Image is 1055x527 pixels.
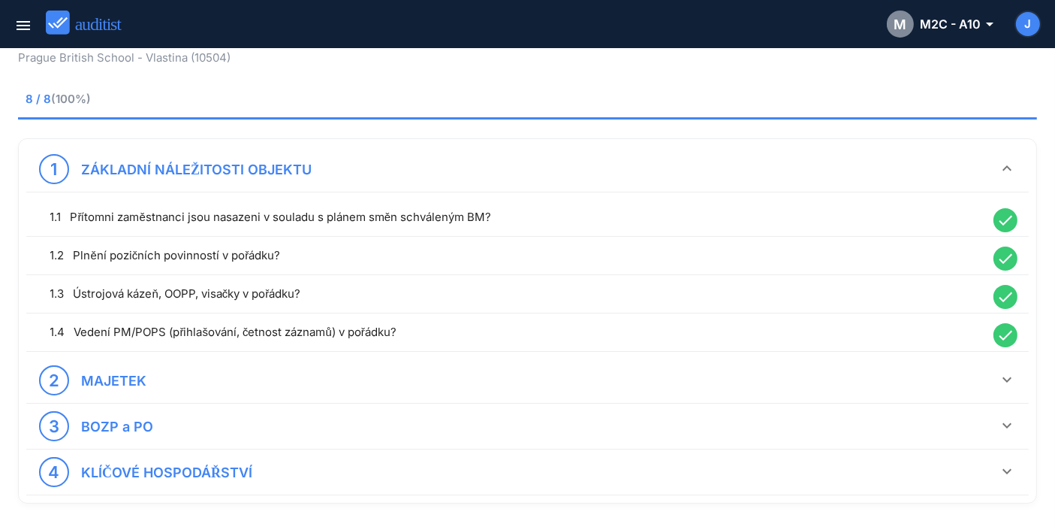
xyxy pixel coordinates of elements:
[49,368,59,392] div: 2
[998,159,1016,177] i: keyboard_arrow_down
[998,462,1016,480] i: keyboard_arrow_down
[993,208,1017,232] i: done
[14,17,32,35] i: menu
[50,247,987,265] div: 1.2 Plnění pozičních povinností v pořádku?
[1025,16,1032,33] span: J
[998,416,1016,435] i: keyboard_arrow_down
[49,414,59,438] div: 3
[993,247,1017,271] i: done
[993,285,1017,309] i: done
[875,6,1004,42] button: MM2C - A10
[993,323,1017,347] i: done
[50,208,987,226] div: 1.1 Přítomni zaměstnanci jsou nasazeni v souladu s plánem směn schváleným BM?
[1014,11,1041,38] button: J
[81,162,312,177] strong: ZÁKLADNÍ NÁLEŽITOSTI OBJEKTU
[51,92,91,106] span: (100%)
[887,11,992,38] div: M2C - A10
[894,14,907,35] span: M
[49,460,60,484] div: 4
[998,371,1016,389] i: keyboard_arrow_down
[81,465,252,480] strong: KLÍČOVÉ HOSPODÁŘSTVÍ
[981,15,992,33] i: arrow_drop_down_outlined
[81,373,146,389] strong: MAJETEK
[18,50,1037,65] p: Prague British School - Vlastina (10504)
[46,11,135,35] img: auditist_logo_new.svg
[26,91,288,108] span: 8 / 8
[50,323,987,341] div: 1.4 Vedení PM/POPS (přihlašování, četnost záznamů) v pořádku?
[50,285,987,303] div: 1.3 Ústrojová kázeň, OOPP, visačky v pořádku?
[81,419,153,435] strong: BOZP a PO
[51,157,58,181] div: 1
